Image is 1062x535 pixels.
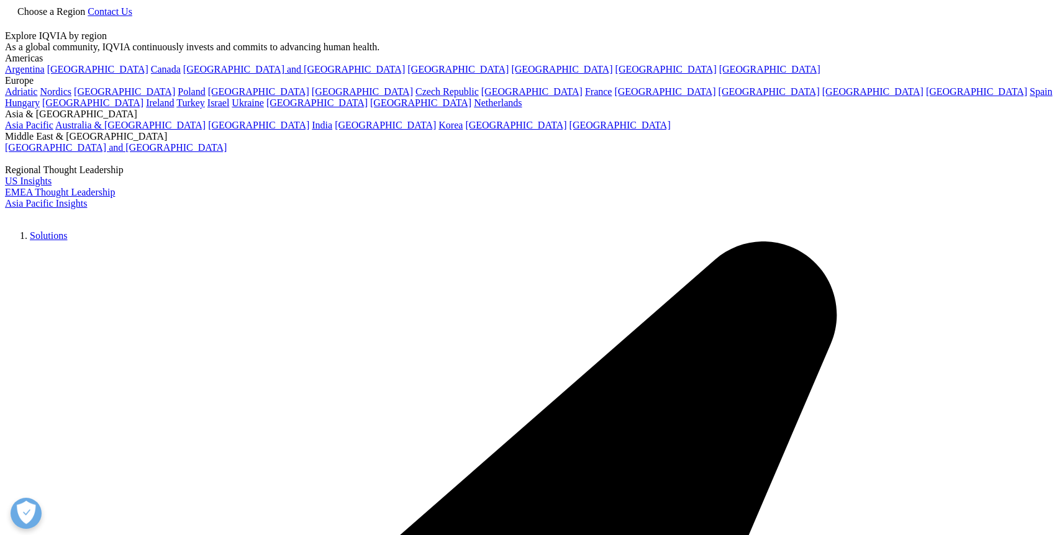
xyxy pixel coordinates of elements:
a: Asia Pacific Insights [5,198,87,209]
div: Explore IQVIA by region [5,30,1057,42]
a: [GEOGRAPHIC_DATA] and [GEOGRAPHIC_DATA] [183,64,405,74]
a: Ireland [146,97,174,108]
a: [GEOGRAPHIC_DATA] [614,86,715,97]
a: Turkey [176,97,205,108]
a: [GEOGRAPHIC_DATA] and [GEOGRAPHIC_DATA] [5,142,227,153]
a: Ukraine [232,97,264,108]
a: Hungary [5,97,40,108]
a: [GEOGRAPHIC_DATA] [370,97,471,108]
a: [GEOGRAPHIC_DATA] [42,97,143,108]
a: [GEOGRAPHIC_DATA] [719,64,820,74]
a: Nordics [40,86,71,97]
a: Poland [178,86,205,97]
div: Regional Thought Leadership [5,164,1057,176]
a: Israel [207,97,230,108]
div: As a global community, IQVIA continuously invests and commits to advancing human health. [5,42,1057,53]
a: Canada [151,64,181,74]
a: [GEOGRAPHIC_DATA] [407,64,509,74]
a: Solutions [30,230,67,241]
a: [GEOGRAPHIC_DATA] [208,120,309,130]
a: Czech Republic [415,86,479,97]
a: [GEOGRAPHIC_DATA] [570,120,671,130]
a: [GEOGRAPHIC_DATA] [481,86,583,97]
a: [GEOGRAPHIC_DATA] [615,64,717,74]
a: France [585,86,612,97]
a: Argentina [5,64,45,74]
a: EMEA Thought Leadership [5,187,115,197]
span: Choose a Region [17,6,85,17]
a: [GEOGRAPHIC_DATA] [719,86,820,97]
a: [GEOGRAPHIC_DATA] [74,86,175,97]
a: Contact Us [88,6,132,17]
a: [GEOGRAPHIC_DATA] [47,64,148,74]
a: India [312,120,332,130]
a: Australia & [GEOGRAPHIC_DATA] [55,120,206,130]
a: [GEOGRAPHIC_DATA] [266,97,368,108]
div: Americas [5,53,1057,64]
a: [GEOGRAPHIC_DATA] [926,86,1027,97]
a: [GEOGRAPHIC_DATA] [822,86,924,97]
div: Middle East & [GEOGRAPHIC_DATA] [5,131,1057,142]
a: Asia Pacific [5,120,53,130]
div: Europe [5,75,1057,86]
a: Spain [1030,86,1052,97]
a: Netherlands [474,97,522,108]
div: Asia & [GEOGRAPHIC_DATA] [5,109,1057,120]
a: [GEOGRAPHIC_DATA] [312,86,413,97]
a: [GEOGRAPHIC_DATA] [335,120,436,130]
a: [GEOGRAPHIC_DATA] [208,86,309,97]
a: [GEOGRAPHIC_DATA] [465,120,566,130]
a: Adriatic [5,86,37,97]
a: Korea [438,120,463,130]
a: [GEOGRAPHIC_DATA] [511,64,612,74]
a: US Insights [5,176,52,186]
button: Open Preferences [11,498,42,529]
